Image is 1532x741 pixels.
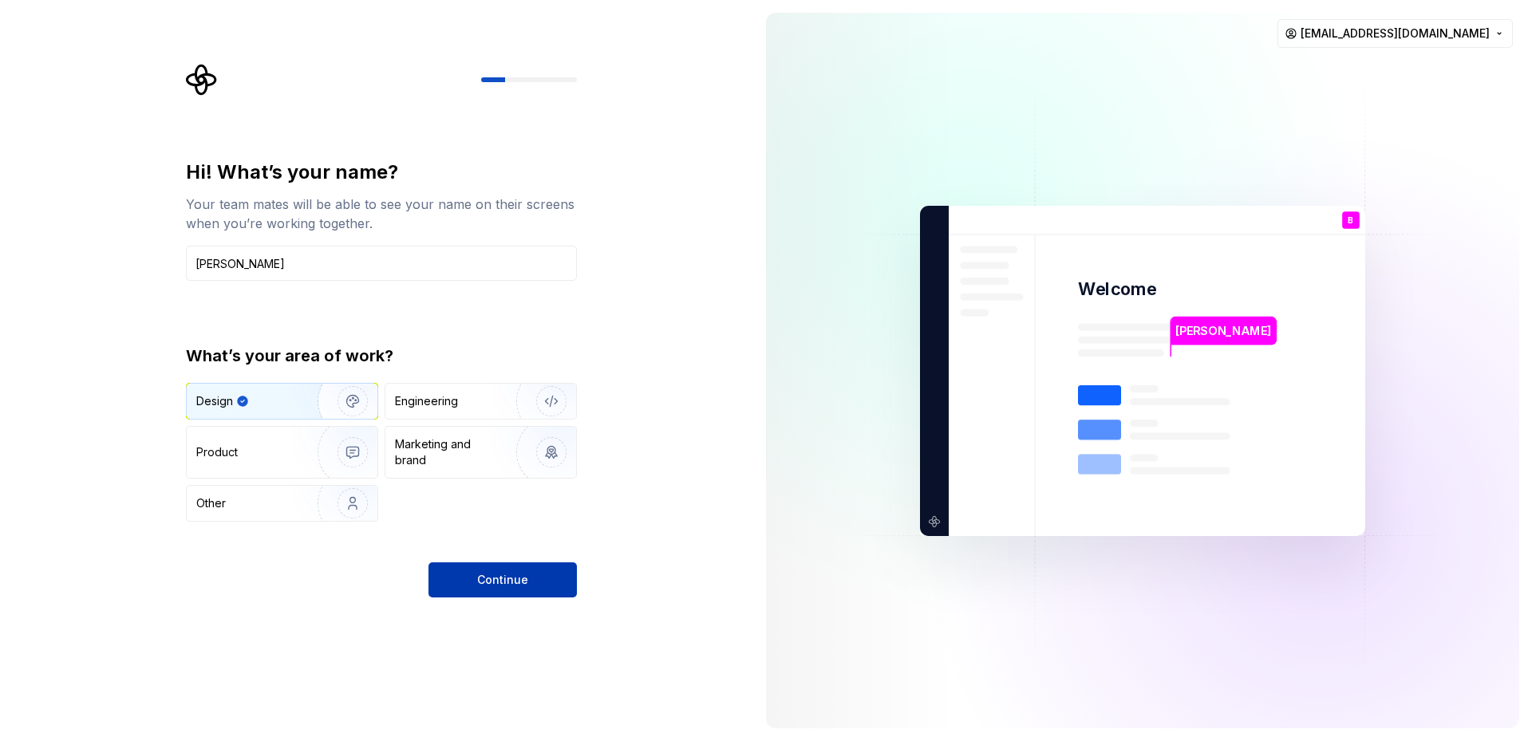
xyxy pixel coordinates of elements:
[186,64,218,96] svg: Supernova Logo
[1078,278,1156,301] p: Welcome
[395,436,503,468] div: Marketing and brand
[186,246,577,281] input: Han Solo
[196,393,233,409] div: Design
[1175,321,1271,339] p: [PERSON_NAME]
[186,195,577,233] div: Your team mates will be able to see your name on their screens when you’re working together.
[196,495,226,511] div: Other
[186,160,577,185] div: Hi! What’s your name?
[1277,19,1513,48] button: [EMAIL_ADDRESS][DOMAIN_NAME]
[477,572,528,588] span: Continue
[1301,26,1490,41] span: [EMAIL_ADDRESS][DOMAIN_NAME]
[196,444,238,460] div: Product
[395,393,458,409] div: Engineering
[428,562,577,597] button: Continue
[186,345,577,367] div: What’s your area of work?
[1348,215,1353,224] p: B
